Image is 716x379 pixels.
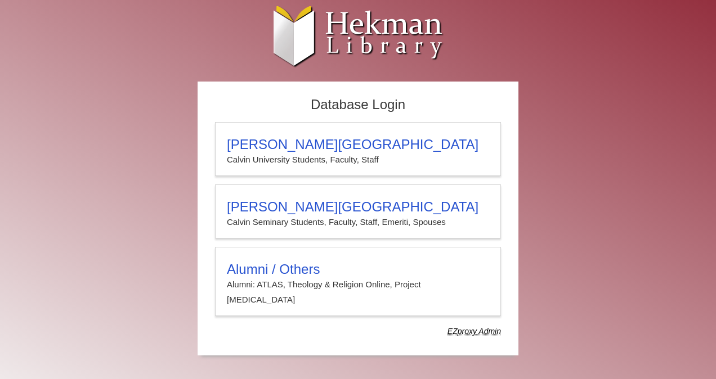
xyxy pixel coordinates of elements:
[447,327,501,336] dfn: Use Alumni login
[227,215,489,229] p: Calvin Seminary Students, Faculty, Staff, Emeriti, Spouses
[215,184,501,238] a: [PERSON_NAME][GEOGRAPHIC_DATA]Calvin Seminary Students, Faculty, Staff, Emeriti, Spouses
[227,261,489,277] h3: Alumni / Others
[215,122,501,176] a: [PERSON_NAME][GEOGRAPHIC_DATA]Calvin University Students, Faculty, Staff
[209,93,507,116] h2: Database Login
[227,277,489,307] p: Alumni: ATLAS, Theology & Religion Online, Project [MEDICAL_DATA]
[227,261,489,307] summary: Alumni / OthersAlumni: ATLAS, Theology & Religion Online, Project [MEDICAL_DATA]
[227,152,489,167] p: Calvin University Students, Faculty, Staff
[227,137,489,152] h3: [PERSON_NAME][GEOGRAPHIC_DATA]
[227,199,489,215] h3: [PERSON_NAME][GEOGRAPHIC_DATA]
